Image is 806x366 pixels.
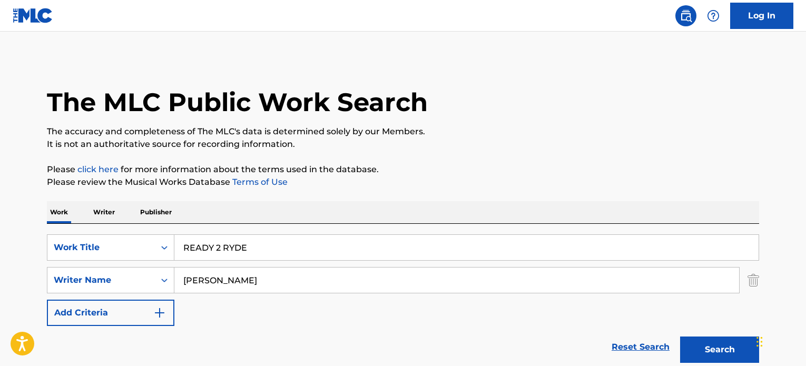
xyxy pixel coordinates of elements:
[13,8,53,23] img: MLC Logo
[748,267,759,293] img: Delete Criterion
[47,300,174,326] button: Add Criteria
[47,201,71,223] p: Work
[230,177,288,187] a: Terms of Use
[707,9,720,22] img: help
[675,5,696,26] a: Public Search
[606,335,675,359] a: Reset Search
[680,9,692,22] img: search
[47,86,428,118] h1: The MLC Public Work Search
[153,306,166,319] img: 9d2ae6d4665cec9f34b9.svg
[90,201,118,223] p: Writer
[703,5,724,26] div: Help
[47,176,759,189] p: Please review the Musical Works Database
[54,274,149,286] div: Writer Name
[680,337,759,363] button: Search
[77,164,119,174] a: click here
[47,125,759,138] p: The accuracy and completeness of The MLC's data is determined solely by our Members.
[756,326,763,358] div: Drag
[753,315,806,366] iframe: Chat Widget
[730,3,793,29] a: Log In
[47,138,759,151] p: It is not an authoritative source for recording information.
[47,163,759,176] p: Please for more information about the terms used in the database.
[54,241,149,254] div: Work Title
[137,201,175,223] p: Publisher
